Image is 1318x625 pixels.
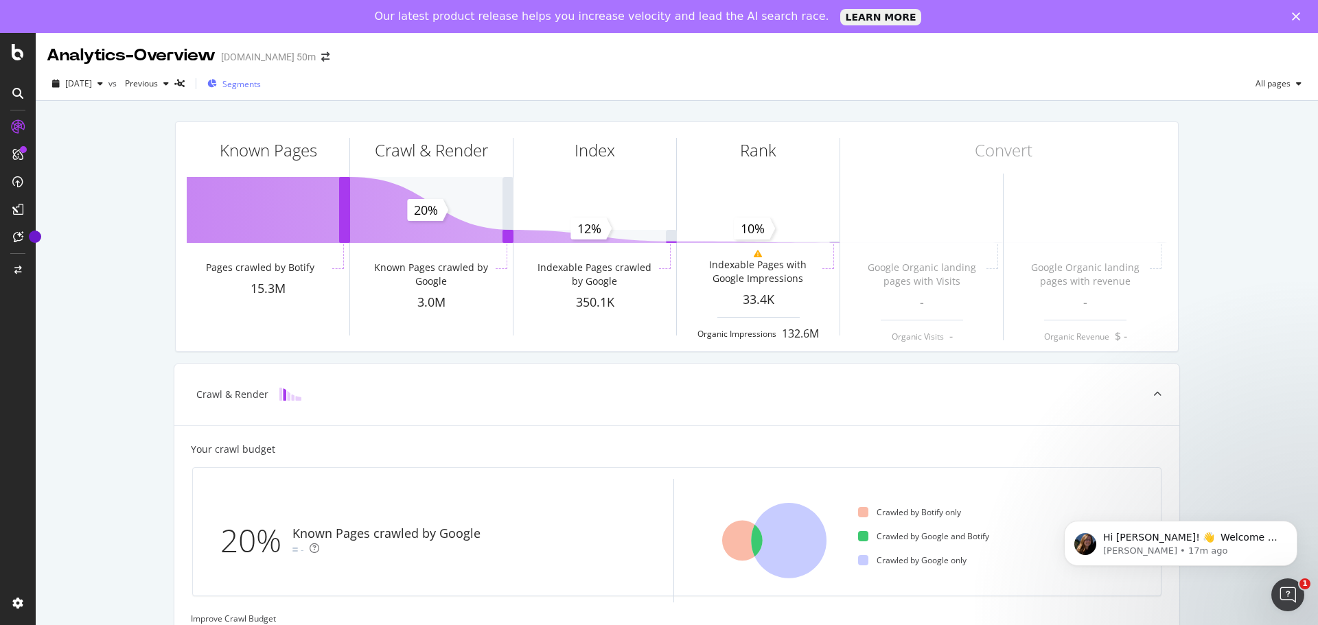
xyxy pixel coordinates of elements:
div: arrow-right-arrow-left [321,52,329,62]
div: Crawled by Botify only [858,506,961,518]
div: Tooltip anchor [29,231,41,243]
div: Pages crawled by Botify [206,261,314,274]
div: Known Pages crawled by Google [292,525,481,543]
span: Segments [222,78,261,90]
span: vs [108,78,119,89]
div: Known Pages crawled by Google [369,261,492,288]
div: Known Pages [220,139,317,162]
div: 33.4K [677,291,840,309]
button: [DATE] [47,73,108,95]
div: 350.1K [513,294,676,311]
iframe: Intercom live chat [1271,578,1304,611]
div: 132.6M [782,326,819,342]
div: Crawled by Google and Botify [858,530,989,542]
div: Crawled by Google only [858,554,967,566]
div: [DOMAIN_NAME] 50m [221,50,316,64]
div: Rank [740,139,776,162]
div: Improve Crawl Budget [191,613,1163,624]
div: Your crawl budget [191,443,275,456]
img: Equal [292,547,298,552]
iframe: Intercom notifications message [1043,492,1318,588]
div: 15.3M [187,280,349,298]
div: 20% [220,518,292,563]
span: 2025 Aug. 7th [65,78,92,89]
div: Analytics - Overview [47,44,216,67]
div: Our latest product release helps you increase velocity and lead the AI search race. [375,10,829,23]
div: Indexable Pages crawled by Google [533,261,656,288]
div: Organic Impressions [697,328,776,340]
button: All pages [1250,73,1307,95]
div: Close [1292,12,1306,21]
span: 1 [1299,578,1310,589]
span: Previous [119,78,158,89]
button: Previous [119,73,174,95]
button: Segments [202,73,266,95]
div: - [301,543,304,556]
div: Indexable Pages with Google Impressions [696,258,819,285]
span: All pages [1250,78,1291,89]
div: Crawl & Render [196,388,268,401]
div: Crawl & Render [375,139,488,162]
a: LEARN MORE [840,9,922,25]
div: Index [575,139,615,162]
img: block-icon [279,388,301,401]
div: 3.0M [350,294,513,311]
